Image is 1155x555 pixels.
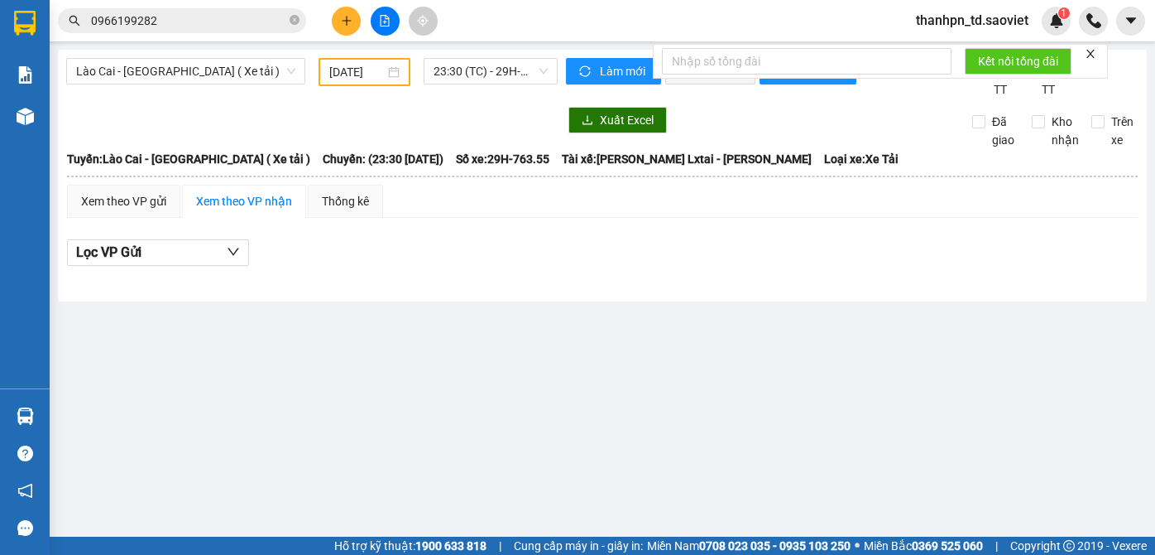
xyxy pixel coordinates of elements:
[1049,13,1064,28] img: icon-new-feature
[1058,7,1070,19] sup: 1
[334,537,486,555] span: Hỗ trợ kỹ thuật:
[379,15,391,27] span: file-add
[329,63,385,81] input: 22/11/2022
[1085,48,1096,60] span: close
[69,15,80,27] span: search
[17,408,34,425] img: warehouse-icon
[965,48,1071,75] button: Kết nối tổng đài
[1086,13,1101,28] img: phone-icon
[978,52,1058,70] span: Kết nối tổng đài
[196,192,292,210] div: Xem theo VP nhận
[1105,113,1140,149] span: Trên xe
[562,150,812,168] span: Tài xế: [PERSON_NAME] Lxtai - [PERSON_NAME]
[1124,13,1138,28] span: caret-down
[91,12,286,30] input: Tìm tên, số ĐT hoặc mã đơn
[415,539,486,553] strong: 1900 633 818
[322,192,369,210] div: Thống kê
[855,543,860,549] span: ⚪️
[568,107,667,133] button: downloadXuất Excel
[14,11,36,36] img: logo-vxr
[824,150,899,168] span: Loại xe: Xe Tải
[1063,540,1075,552] span: copyright
[579,65,593,79] span: sync
[67,152,310,166] b: Tuyến: Lào Cai - [GEOGRAPHIC_DATA] ( Xe tải )
[332,7,361,36] button: plus
[341,15,352,27] span: plus
[17,520,33,536] span: message
[17,108,34,125] img: warehouse-icon
[514,537,643,555] span: Cung cấp máy in - giấy in:
[17,446,33,461] span: question-circle
[1116,7,1145,36] button: caret-down
[903,10,1042,31] span: thanhpn_td.saoviet
[409,7,438,36] button: aim
[699,539,851,553] strong: 0708 023 035 - 0935 103 250
[227,245,240,258] span: down
[995,537,998,555] span: |
[76,59,295,84] span: Lào Cai - Hà Nội ( Xe tải )
[1045,113,1086,149] span: Kho nhận
[600,111,654,129] span: Xuất Excel
[1061,7,1066,19] span: 1
[290,15,300,25] span: close-circle
[582,114,593,128] span: download
[566,58,661,84] button: syncLàm mới
[985,113,1021,149] span: Đã giao
[371,7,400,36] button: file-add
[323,150,443,168] span: Chuyến: (23:30 [DATE])
[499,537,501,555] span: |
[17,483,33,499] span: notification
[600,62,648,80] span: Làm mới
[647,537,851,555] span: Miền Nam
[81,192,166,210] div: Xem theo VP gửi
[864,537,983,555] span: Miền Bắc
[17,66,34,84] img: solution-icon
[417,15,429,27] span: aim
[76,242,141,263] span: Lọc VP Gửi
[67,239,249,266] button: Lọc VP Gửi
[912,539,983,553] strong: 0369 525 060
[434,59,548,84] span: 23:30 (TC) - 29H-763.55
[456,150,549,168] span: Số xe: 29H-763.55
[662,48,951,75] input: Nhập số tổng đài
[290,13,300,29] span: close-circle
